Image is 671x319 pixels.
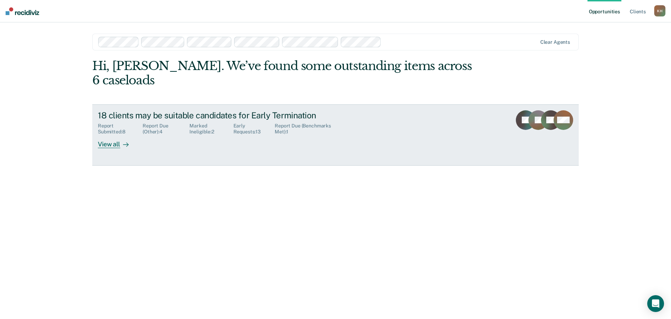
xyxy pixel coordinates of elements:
[92,104,579,166] a: 18 clients may be suitable candidates for Early TerminationReport Submitted:8Report Due (Other):4...
[654,5,665,16] button: KH
[98,110,343,120] div: 18 clients may be suitable candidates for Early Termination
[647,295,664,312] div: Open Intercom Messenger
[143,123,189,135] div: Report Due (Other) : 4
[189,123,233,135] div: Marked Ineligible : 2
[233,123,275,135] div: Early Requests : 13
[654,5,665,16] div: K H
[6,7,39,15] img: Recidiviz
[275,123,343,135] div: Report Due (Benchmarks Met) : 1
[92,59,482,88] div: Hi, [PERSON_NAME]. We’ve found some outstanding items across 6 caseloads
[98,135,137,148] div: View all
[98,123,143,135] div: Report Submitted : 8
[540,39,570,45] div: Clear agents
